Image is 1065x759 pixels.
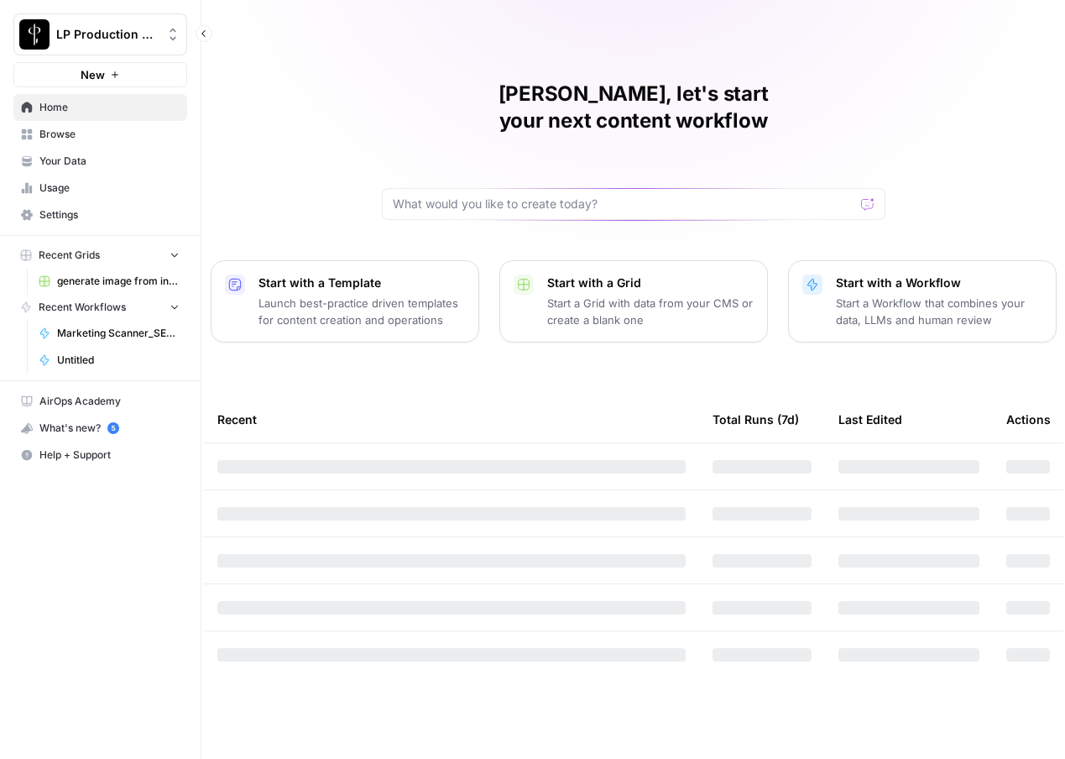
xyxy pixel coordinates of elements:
button: Start with a WorkflowStart a Workflow that combines your data, LLMs and human review [788,260,1057,343]
a: 5 [107,422,119,434]
a: Your Data [13,148,187,175]
span: LP Production Workloads [56,26,158,43]
p: Start with a Workflow [836,275,1042,291]
span: generate image from input image (copyright tests) duplicate Grid [57,274,180,289]
p: Start a Workflow that combines your data, LLMs and human review [836,295,1042,328]
a: generate image from input image (copyright tests) duplicate Grid [31,268,187,295]
div: What's new? [14,416,186,441]
span: Marketing Scanner_SEO scores [57,326,180,341]
a: Settings [13,202,187,228]
a: Marketing Scanner_SEO scores [31,320,187,347]
button: New [13,62,187,87]
span: Recent Workflows [39,300,126,315]
a: Untitled [31,347,187,374]
span: New [81,66,105,83]
span: Usage [39,181,180,196]
text: 5 [111,424,115,432]
span: Settings [39,207,180,222]
span: Untitled [57,353,180,368]
button: Recent Grids [13,243,187,268]
span: Your Data [39,154,180,169]
button: Recent Workflows [13,295,187,320]
span: Recent Grids [39,248,100,263]
button: Start with a TemplateLaunch best-practice driven templates for content creation and operations [211,260,479,343]
div: Recent [217,396,686,442]
a: Browse [13,121,187,148]
a: AirOps Academy [13,388,187,415]
button: Help + Support [13,442,187,468]
span: Home [39,100,180,115]
h1: [PERSON_NAME], let's start your next content workflow [382,81,885,134]
div: Last Edited [838,396,902,442]
button: Workspace: LP Production Workloads [13,13,187,55]
a: Home [13,94,187,121]
span: Browse [39,127,180,142]
p: Launch best-practice driven templates for content creation and operations [258,295,465,328]
p: Start with a Grid [547,275,754,291]
a: Usage [13,175,187,202]
img: LP Production Workloads Logo [19,19,50,50]
span: Help + Support [39,448,180,463]
div: Actions [1006,396,1051,442]
button: What's new? 5 [13,415,187,442]
button: Start with a GridStart a Grid with data from your CMS or create a blank one [499,260,768,343]
p: Start with a Template [258,275,465,291]
span: AirOps Academy [39,394,180,409]
input: What would you like to create today? [393,196,854,212]
p: Start a Grid with data from your CMS or create a blank one [547,295,754,328]
div: Total Runs (7d) [713,396,799,442]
